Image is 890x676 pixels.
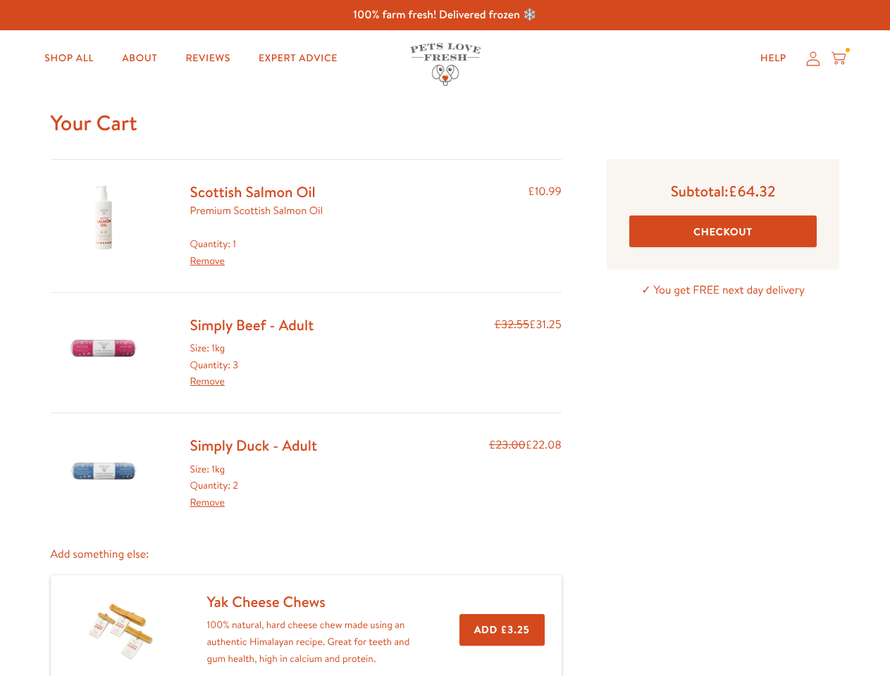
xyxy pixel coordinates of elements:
h1: Your Cart [51,109,840,137]
a: Remove [190,254,225,268]
p: 100% natural, hard cheese chew made using an authentic Himalayan recipe. Great for teeth and gum ... [207,617,414,667]
img: Simply Beef - Adult - 1kg [68,315,139,383]
div: £10.99 [528,182,561,269]
a: Simply Beef - Adult [190,315,314,335]
p: Add something else: [51,545,562,564]
div: £22.08 [489,436,562,511]
a: Remove [190,374,225,388]
img: Yak Cheese Chews [85,594,156,665]
div: Size: 1kg Quantity: 3 [190,340,314,390]
img: Scottish Salmon Oil [68,182,139,253]
div: Quantity: 1 [190,236,323,270]
a: Simply Duck - Adult [190,435,317,456]
span: £64.32 [729,181,776,201]
a: Shop All [33,44,105,73]
button: Add £3.25 [459,614,545,646]
s: £23.00 [489,437,526,453]
p: Subtotal: [629,182,817,201]
p: ✓ You get FREE next day delivery [607,281,840,300]
div: Size: 1kg Quantity: 2 [190,461,317,511]
a: Yak Cheese Chews [207,591,326,612]
a: Reviews [174,44,241,73]
a: Scottish Salmon Oil [190,182,316,202]
p: Premium Scottish Salmon Oil [190,201,323,220]
button: Checkout [629,215,817,247]
s: £32.55 [495,317,529,332]
div: £31.25 [495,315,562,391]
img: Simply Duck - Adult - 1kg [68,436,139,506]
img: Pets Love Fresh [410,43,481,86]
a: About [111,44,168,73]
a: Expert Advice [247,44,349,73]
a: Remove [190,495,225,509]
a: Help [749,44,798,73]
